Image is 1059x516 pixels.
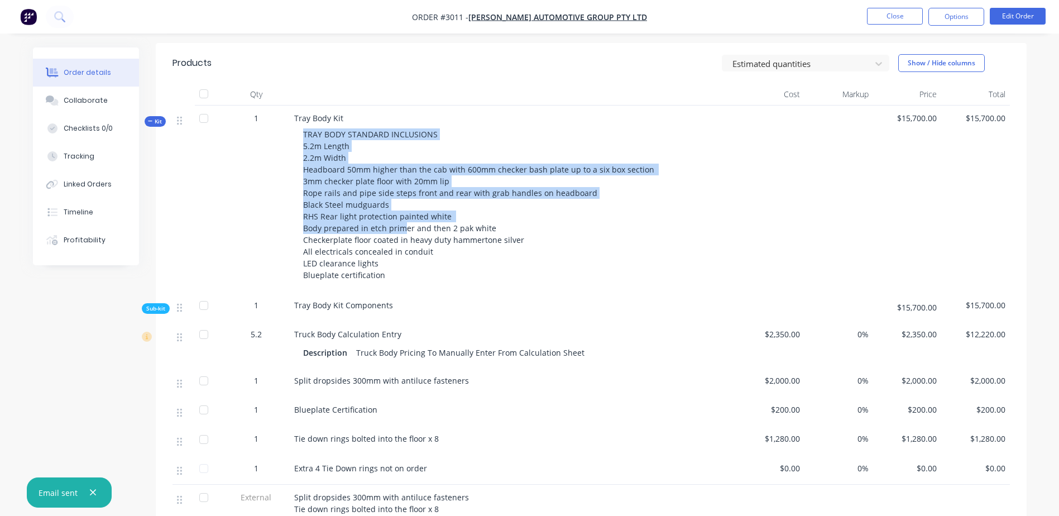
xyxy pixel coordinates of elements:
div: Cost [736,83,805,106]
div: Linked Orders [64,179,112,189]
span: $12,220.00 [946,328,1005,340]
span: $0.00 [878,462,937,474]
span: Extra 4 Tie Down rings not on order [294,463,427,474]
a: [PERSON_NAME] Automotive Group Pty Ltd [468,12,647,22]
span: Order #3011 - [412,12,468,22]
button: Show / Hide columns [898,54,985,72]
div: Price [873,83,942,106]
span: $0.00 [741,462,801,474]
span: $1,280.00 [946,433,1005,445]
span: 1 [254,433,258,445]
span: $15,700.00 [946,112,1005,124]
span: Tray Body Kit Components [294,300,393,310]
span: $2,000.00 [878,375,937,386]
span: $0.00 [946,462,1005,474]
span: Truck Body Calculation Entry [294,329,401,340]
div: Qty [223,83,290,106]
span: $15,700.00 [878,112,937,124]
span: 0% [809,375,869,386]
div: Products [172,56,212,70]
button: Profitability [33,226,139,254]
button: Close [867,8,923,25]
span: $2,000.00 [946,375,1005,386]
span: $2,350.00 [878,328,937,340]
span: 1 [254,112,258,124]
span: TRAY BODY STANDARD INCLUSIONS 5.2m Length 2.2m Width Headboard 50mm higher than the cab with 600m... [303,129,657,280]
button: Edit Order [990,8,1046,25]
button: Tracking [33,142,139,170]
div: Profitability [64,235,106,245]
button: Collaborate [33,87,139,114]
span: $15,700.00 [946,299,1005,311]
span: 0% [809,328,869,340]
span: 0% [809,433,869,445]
span: $15,700.00 [878,302,937,313]
span: $200.00 [741,404,801,415]
span: 1 [254,375,258,386]
button: Linked Orders [33,170,139,198]
span: $2,000.00 [741,375,801,386]
span: $200.00 [946,404,1005,415]
span: $200.00 [878,404,937,415]
div: Tracking [64,151,94,161]
div: Description [303,345,352,361]
div: Truck Body Pricing To Manually Enter From Calculation Sheet [352,345,589,361]
span: $1,280.00 [878,433,937,445]
button: Order details [33,59,139,87]
span: Blueplate Certification [294,404,377,415]
span: $2,350.00 [741,328,801,340]
span: Kit [148,117,162,126]
span: Tray Body Kit [294,113,343,123]
img: Factory [20,8,37,25]
span: 0% [809,404,869,415]
span: Split dropsides 300mm with antiluce fasteners [294,375,469,386]
span: Sub-kit [146,304,165,313]
button: Options [928,8,984,26]
div: Collaborate [64,95,108,106]
span: 1 [254,299,258,311]
button: Timeline [33,198,139,226]
button: Checklists 0/0 [33,114,139,142]
span: External [227,491,285,503]
span: 5.2 [251,328,262,340]
span: 1 [254,462,258,474]
span: 1 [254,404,258,415]
span: 0% [809,462,869,474]
button: Kit [145,116,166,127]
div: Checklists 0/0 [64,123,113,133]
div: Email sent [39,487,78,499]
div: Timeline [64,207,93,217]
div: Markup [804,83,873,106]
span: Tie down rings bolted into the floor x 8 [294,433,439,444]
div: Total [941,83,1010,106]
span: $1,280.00 [741,433,801,445]
div: Order details [64,68,111,78]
